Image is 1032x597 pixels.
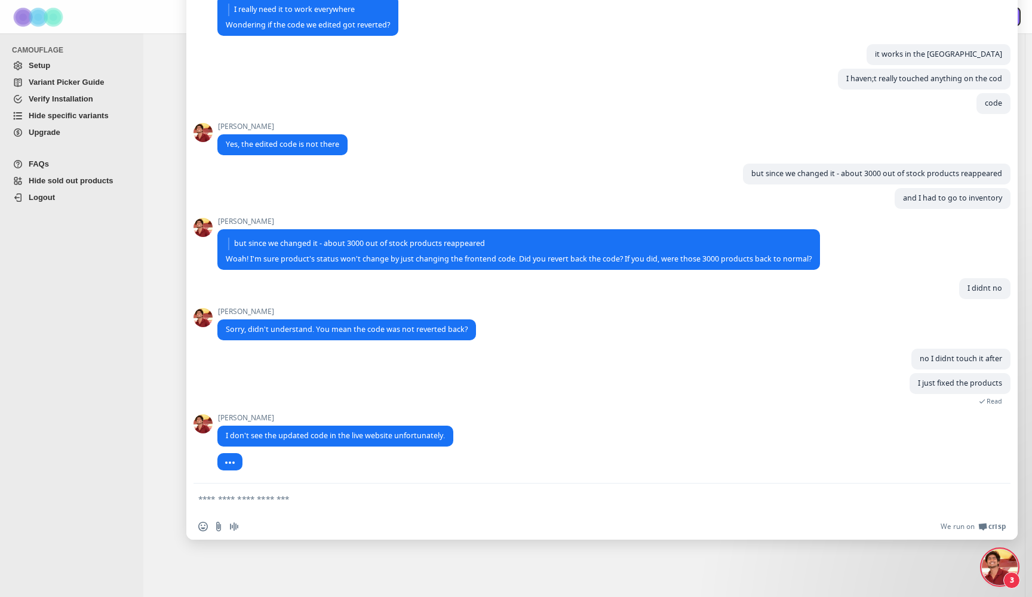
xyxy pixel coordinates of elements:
[10,1,69,33] img: Camouflage
[217,217,820,226] span: [PERSON_NAME]
[875,49,1002,59] span: it works in the [GEOGRAPHIC_DATA]
[987,397,1002,405] span: Read
[7,189,137,206] a: Logout
[226,430,445,441] span: I don't see the updated code in the live website unfortunately.
[29,61,50,70] span: Setup
[967,283,1002,293] span: I didnt no
[228,238,809,250] span: but since we changed it - about 3000 out of stock products reappeared
[29,176,113,185] span: Hide sold out products
[985,98,1002,108] span: code
[7,91,137,107] a: Verify Installation
[7,57,137,74] a: Setup
[751,168,1002,179] span: but since we changed it - about 3000 out of stock products reappeared
[7,107,137,124] a: Hide specific variants
[229,522,239,531] span: Audio message
[217,414,453,422] span: [PERSON_NAME]
[982,549,1018,585] div: Close chat
[214,522,223,531] span: Send a file
[228,4,388,16] span: I really need it to work everywhere
[846,73,1002,84] span: I haven;t really touched anything on the cod
[226,324,468,334] span: Sorry, didn't understand. You mean the code was not reverted back?
[920,353,1002,364] span: no I didnt touch it after
[988,522,1006,531] span: Crisp
[29,78,104,87] span: Variant Picker Guide
[198,522,208,531] span: Insert an emoji
[198,494,979,504] textarea: Compose your message...
[7,156,137,173] a: FAQs
[1003,572,1020,589] span: 3
[941,522,975,531] span: We run on
[918,378,1002,388] span: I just fixed the products
[7,173,137,189] a: Hide sold out products
[12,45,137,55] span: CAMOUFLAGE
[29,94,93,103] span: Verify Installation
[941,522,1006,531] a: We run onCrisp
[903,193,1002,203] span: and I had to go to inventory
[29,111,109,120] span: Hide specific variants
[217,122,348,131] span: [PERSON_NAME]
[7,74,137,91] a: Variant Picker Guide
[7,124,137,141] a: Upgrade
[29,128,60,137] span: Upgrade
[226,139,339,149] span: Yes, the edited code is not there
[29,159,49,168] span: FAQs
[226,4,390,30] span: Wondering if the code we edited got reverted?
[226,238,812,264] span: Woah! I'm sure product's status won't change by just changing the frontend code. Did you revert b...
[29,193,55,202] span: Logout
[217,307,476,316] span: [PERSON_NAME]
